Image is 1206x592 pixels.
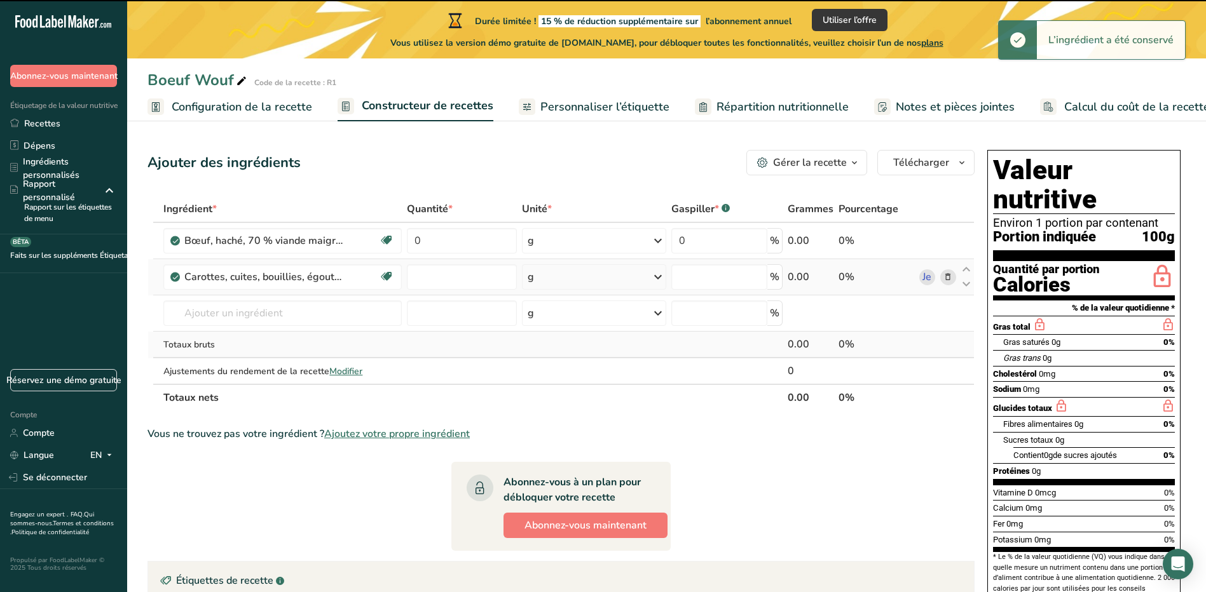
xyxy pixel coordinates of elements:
font: Faits sur les suppléments Étiquetage [10,250,136,261]
font: Se déconnecter [23,471,87,484]
span: 15 % de réduction supplémentaire sur [538,15,701,27]
div: Bœuf, haché, 70 % viande maigre / 30 % graisse, cru [184,233,343,248]
font: Recettes [24,117,60,130]
span: 0mg [1025,503,1042,513]
span: 100g [1142,229,1175,245]
div: 0.00 [788,269,833,285]
section: % de la valeur quotidienne * [993,300,1175,316]
button: Télécharger [877,150,975,175]
font: Dépens [24,139,55,152]
div: Calories [993,276,1100,294]
input: Ajouter un ingrédient [163,300,401,326]
font: Ajustements du rendement de la recette [163,365,362,377]
div: Gérer la recette [773,155,847,170]
th: 0.00 [785,384,836,410]
span: 0mg [1034,535,1051,544]
div: 0.00 [788,337,833,352]
font: Gaspiller [671,201,715,217]
span: 0% [1164,503,1175,513]
a: FAQ. [71,510,84,519]
span: 0% [1164,535,1175,544]
span: 0g [1044,450,1053,460]
span: 0% [1163,384,1175,394]
a: Politique de confidentialité [11,528,89,537]
span: Fibres alimentaires [1003,419,1072,429]
span: 0mg [1023,384,1039,394]
div: Code de la recette : R1 [254,77,336,88]
font: Boeuf Wouf [147,69,234,91]
h1: Valeur nutritive [993,156,1175,214]
span: Glucides totaux [993,403,1052,413]
span: 0% [1163,369,1175,379]
span: plans [921,37,943,49]
span: Ajoutez votre propre ingrédient [324,426,470,441]
font: Grammes [788,202,833,216]
font: Rapport sur les étiquettes de menu [24,201,117,224]
font: Totaux bruts [163,339,215,351]
div: Propulsé par FoodLabelMaker © 2025 Tous droits réservés [10,556,117,572]
span: Vitamine D [993,488,1033,497]
font: EN [90,448,102,462]
a: Qui sommes-nous. [10,510,94,528]
a: Personnaliser l’étiquette [519,93,669,121]
span: Sodium [993,384,1021,394]
a: Notes et pièces jointes [874,93,1015,121]
a: Configuration de la recette [147,93,312,121]
div: BÊTA [10,237,31,247]
span: 0% [1163,419,1175,429]
a: Termes et conditions . [10,519,114,537]
span: Gras saturés [1003,337,1050,347]
span: 0g [1074,419,1083,429]
div: Carottes, cuites, bouillies, égouttées, sans sel [184,269,343,285]
span: Potassium [993,535,1032,544]
span: Personnaliser l’étiquette [540,98,669,116]
font: Langue [24,448,54,462]
span: Utiliser l’offre [823,13,877,27]
div: Environ 1 portion par contenant [993,217,1175,229]
div: 0% [839,233,914,248]
span: 0mg [1006,519,1023,528]
font: Ingrédient [163,202,212,216]
div: g [528,269,534,285]
div: 0% [839,269,914,285]
span: Protéines [993,466,1030,476]
span: Contient de sucres ajoutés [1013,450,1117,460]
button: Utiliser l’offre [812,9,887,31]
span: Gras total [993,322,1031,332]
th: 0% [836,384,917,410]
span: Sucres totaux [1003,435,1053,445]
span: l’abonnement annuel [706,15,791,27]
div: 0.00 [788,233,833,248]
font: Compte [23,426,55,440]
div: g [528,233,534,248]
div: g [528,306,534,321]
th: Totaux nets [161,384,785,410]
span: Télécharger [893,155,949,170]
font: Ingrédients personnalisés [23,155,117,182]
a: Engagez un expert . [10,510,68,519]
span: Portion indiquée [993,229,1096,245]
div: 0% [839,337,914,352]
button: Abonnez-vous maintenant [10,65,117,87]
span: Calcium [993,503,1024,513]
font: Durée limitée ! [475,15,791,27]
div: L’ingrédient a été conservé [1037,21,1185,59]
div: 0 [788,363,833,379]
i: Gras trans [1003,353,1041,363]
span: 0mcg [1035,488,1056,497]
span: Abonnez-vous maintenant [524,518,647,533]
span: Cholestérol [993,369,1037,379]
span: Modifier [329,365,362,377]
span: 0% [1164,519,1175,528]
a: Je [919,269,935,285]
span: 0% [1163,450,1175,460]
span: 0g [1055,435,1064,445]
button: Gérer la recette [746,150,867,175]
font: Unité [522,202,547,216]
div: Quantité par portion [993,264,1100,276]
div: Ouvrez Intercom Messenger [1163,549,1193,579]
div: Ajouter des ingrédients [147,152,301,173]
span: 0% [1164,488,1175,497]
font: Rapport personnalisé [23,177,102,204]
font: Vous ne trouvez pas votre ingrédient ? [147,427,324,441]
